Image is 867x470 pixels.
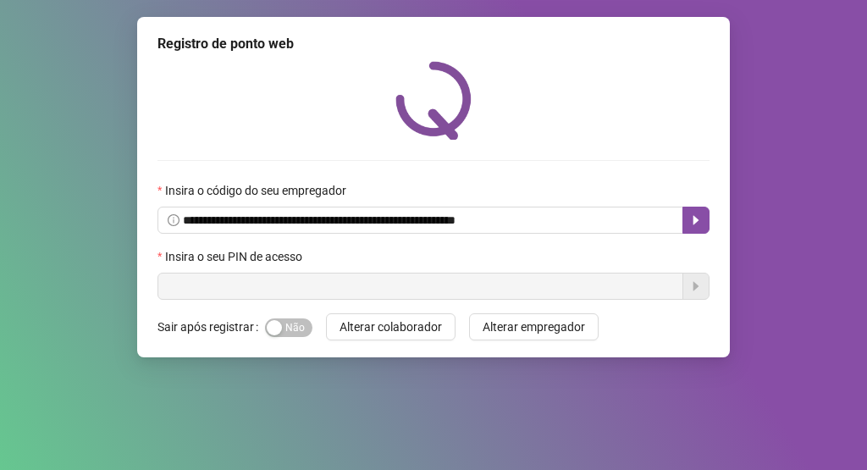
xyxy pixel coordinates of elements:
[157,181,357,200] label: Insira o código do seu empregador
[469,313,599,340] button: Alterar empregador
[483,318,585,336] span: Alterar empregador
[340,318,442,336] span: Alterar colaborador
[157,313,265,340] label: Sair após registrar
[157,34,710,54] div: Registro de ponto web
[395,61,472,140] img: QRPoint
[326,313,456,340] button: Alterar colaborador
[157,247,313,266] label: Insira o seu PIN de acesso
[168,214,179,226] span: info-circle
[689,213,703,227] span: caret-right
